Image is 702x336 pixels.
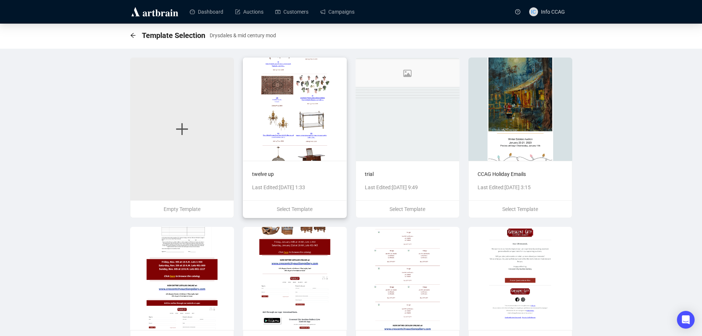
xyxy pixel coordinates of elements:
[142,30,205,41] span: Template Selection
[190,2,223,21] a: Dashboard
[515,9,520,14] span: question-circle
[365,170,450,178] p: trial
[275,2,308,21] a: Customers
[531,8,536,16] span: IC
[365,183,450,191] p: Last Edited: [DATE] 9:49
[541,9,565,15] span: Info CCAG
[243,58,347,161] img: 687e88105e58fbb732d1b720
[356,227,460,330] img: 63fdb734d869cb90a86ae2bd
[175,122,189,136] span: plus
[252,183,338,191] p: Last Edited: [DATE] 1:33
[252,170,338,178] p: twelve up
[468,58,572,161] img: 63fdb734d869cb90a86ae2ca
[356,58,460,161] img: 6862a40ef8eef97542974b33
[130,32,136,38] span: arrow-left
[478,170,563,178] p: CCAG Holiday Emails
[320,2,355,21] a: Campaigns
[677,311,695,329] div: Open Intercom Messenger
[243,227,347,330] img: 650466f24d8a4db0e0a61ca0
[130,32,136,39] div: back
[277,206,312,212] span: Select Template
[502,206,538,212] span: Select Template
[478,183,563,191] p: Last Edited: [DATE] 3:15
[235,2,263,21] a: Auctions
[130,227,234,330] img: 63fdb734d869cb90a86ae2ba
[468,227,572,330] img: 64c42ca5d5f5a1a1a84179f3
[130,6,179,18] img: logo
[164,206,200,212] span: Empty Template
[390,206,425,212] span: Select Template
[210,31,276,39] span: Drysdales & mid century mod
